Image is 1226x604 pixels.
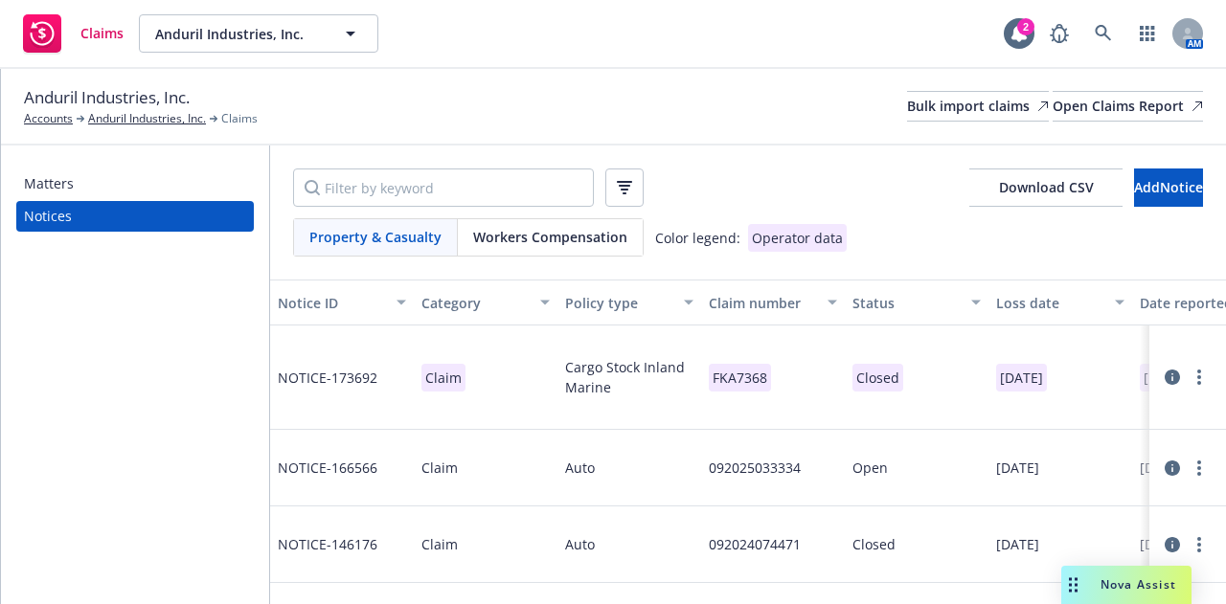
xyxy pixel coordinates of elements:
span: Property & Casualty [309,227,442,247]
button: Notice ID [270,280,414,325]
div: Bulk import claims [907,92,1049,121]
div: Notice ID [278,293,385,313]
span: Claims [221,110,258,127]
span: Auto [565,458,595,478]
button: Status [845,280,988,325]
span: Download CSV [969,168,1123,257]
a: more [1188,533,1211,556]
a: Matters [16,168,254,199]
div: Closed [852,534,896,554]
a: more [1188,366,1211,389]
p: Claim [421,364,465,391]
div: Matters [24,168,74,199]
div: 2 [1017,18,1034,35]
div: [DATE] [996,534,1039,554]
a: Open Claims Report [1053,91,1203,122]
button: Anduril Industries, Inc. [139,14,378,53]
a: Accounts [24,110,73,127]
button: Category [414,280,557,325]
p: FKA7368 [709,364,771,391]
div: Policy type [565,293,672,313]
button: Loss date [988,280,1132,325]
button: Policy type [557,280,701,325]
span: Auto [565,534,595,554]
button: Nova Assist [1061,566,1192,604]
a: Switch app [1128,14,1167,53]
span: Anduril Industries, Inc. [24,85,190,110]
span: NOTICE- 173692 [278,368,377,388]
div: Drag to move [1061,566,1085,604]
p: [DATE] [996,364,1047,391]
div: Category [421,293,529,313]
a: more [1188,457,1211,480]
span: Cargo Stock Inland Marine [565,357,693,397]
div: Notices [24,201,72,232]
div: Loss date [996,293,1103,313]
div: Claim number [709,293,816,313]
span: NOTICE- 146176 [278,534,377,554]
div: [DATE] [996,458,1039,478]
div: Open [852,458,888,478]
span: Anduril Industries, Inc. [155,24,321,44]
span: Add Notice [1134,178,1203,196]
div: Claim [421,534,458,554]
a: Report a Bug [1040,14,1078,53]
button: AddNotice [1134,168,1203,207]
span: Download CSV [999,178,1094,196]
div: 092024074471 [709,534,801,554]
a: Search [1084,14,1123,53]
input: Filter by keyword [293,168,594,207]
div: 092025033334 [709,458,801,478]
button: Claim number [701,280,845,325]
a: Notices [16,201,254,232]
div: Operator data [748,224,847,252]
div: Open Claims Report [1053,92,1203,121]
span: Nova Assist [1101,576,1176,593]
span: NOTICE- 166566 [278,458,377,478]
a: Anduril Industries, Inc. [88,110,206,127]
div: Claim [421,458,458,478]
button: Download CSV [969,168,1123,207]
p: Closed [852,364,903,391]
span: Workers Compensation [473,227,627,247]
div: Color legend: [655,228,740,248]
a: Bulk import claims [907,91,1049,122]
span: Claims [80,26,124,41]
div: Status [852,293,960,313]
